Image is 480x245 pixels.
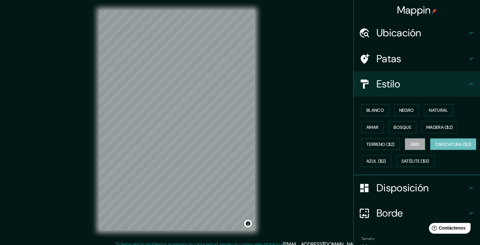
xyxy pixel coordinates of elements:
div: Patas [354,46,480,71]
font: Borde [376,206,403,220]
font: Gris [410,141,420,147]
img: pin-icon.png [432,9,437,14]
font: Caricatura ($2) [435,141,471,147]
font: Estilo [376,77,400,91]
font: Disposición [376,181,429,194]
button: Gris [405,138,425,150]
font: Bosque [394,124,411,130]
button: Azul ($2) [361,155,391,167]
canvas: Mapa [99,10,255,230]
button: Terreno ($2) [361,138,400,150]
font: Ubicación [376,26,421,39]
div: Borde [354,200,480,226]
button: Caricatura ($2) [430,138,477,150]
div: Ubicación [354,20,480,45]
button: Blanco [361,104,389,116]
iframe: Lanzador de widgets de ayuda [424,220,473,238]
font: Azul ($2) [366,158,386,164]
button: Bosque [388,121,416,133]
div: Disposición [354,175,480,200]
font: Tamaño [361,236,374,241]
div: Estilo [354,71,480,97]
font: Satélite ($3) [401,158,430,164]
font: Madera ($2) [426,124,453,130]
button: Madera ($2) [421,121,458,133]
button: Negro [394,104,419,116]
button: Natural [424,104,453,116]
button: Activar o desactivar atribución [244,220,252,227]
font: Mappin [397,3,431,17]
button: Satélite ($3) [396,155,435,167]
font: Terreno ($2) [366,141,395,147]
font: Negro [399,107,414,113]
font: Amar [366,124,378,130]
button: Amar [361,121,383,133]
font: Blanco [366,107,384,113]
font: Patas [376,52,401,65]
font: Natural [429,107,448,113]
